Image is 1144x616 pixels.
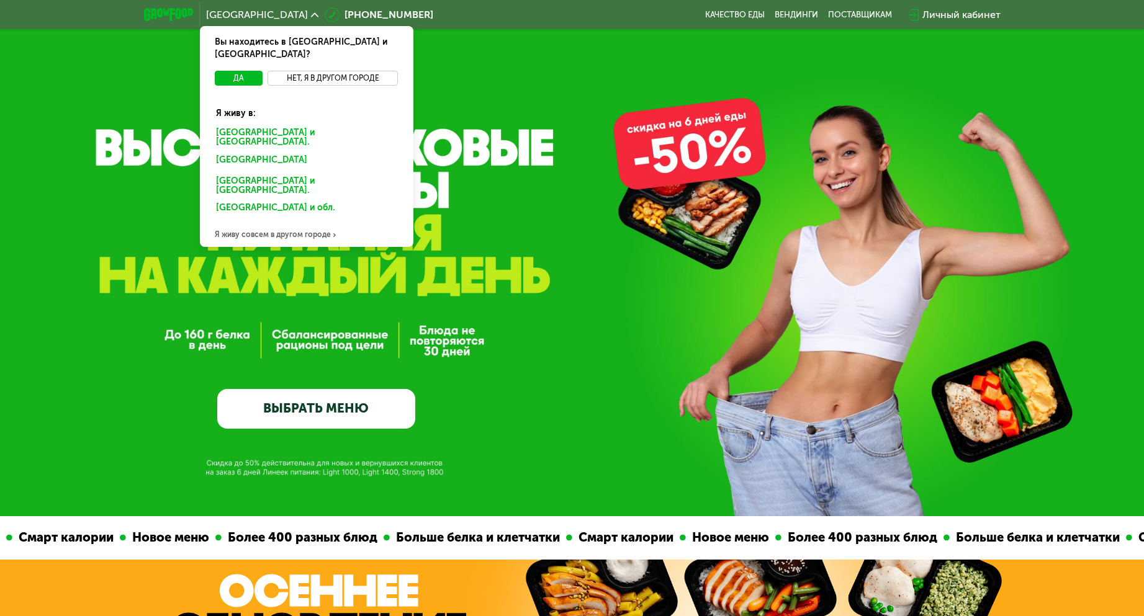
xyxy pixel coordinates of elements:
[780,528,942,547] div: Более 400 разных блюд
[125,528,214,547] div: Новое меню
[200,26,413,71] div: Вы находитесь в [GEOGRAPHIC_DATA] и [GEOGRAPHIC_DATA]?
[389,528,565,547] div: Больше белка и клетчатки
[207,152,401,172] div: [GEOGRAPHIC_DATA]
[948,528,1125,547] div: Больше белка и клетчатки
[207,200,401,220] div: [GEOGRAPHIC_DATA] и обл.
[922,7,1001,22] div: Личный кабинет
[11,528,119,547] div: Смарт калории
[775,10,818,20] a: Вендинги
[705,10,765,20] a: Качество еды
[207,97,406,120] div: Я живу в:
[268,71,399,86] button: Нет, я в другом городе
[215,71,263,86] button: Да
[685,528,774,547] div: Новое меню
[206,10,308,20] span: [GEOGRAPHIC_DATA]
[207,173,406,199] div: [GEOGRAPHIC_DATA] и [GEOGRAPHIC_DATA].
[207,125,406,151] div: [GEOGRAPHIC_DATA] и [GEOGRAPHIC_DATA].
[220,528,382,547] div: Более 400 разных блюд
[828,10,892,20] div: поставщикам
[325,7,433,22] a: [PHONE_NUMBER]
[571,528,678,547] div: Смарт калории
[217,389,415,429] a: ВЫБРАТЬ МЕНЮ
[200,222,413,247] div: Я живу совсем в другом городе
